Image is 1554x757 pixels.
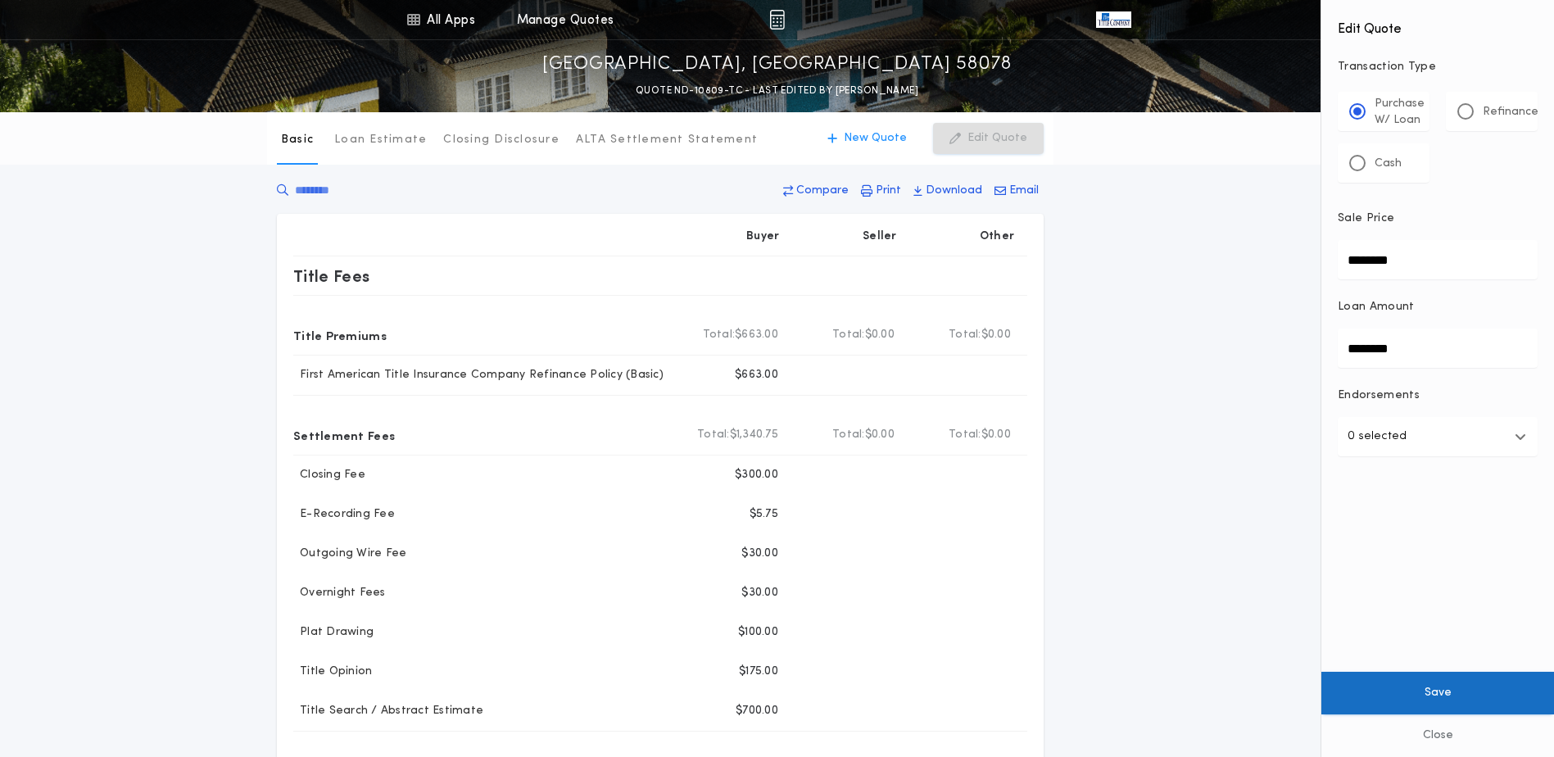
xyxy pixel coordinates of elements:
[730,427,778,443] span: $1,340.75
[542,52,1012,78] p: [GEOGRAPHIC_DATA], [GEOGRAPHIC_DATA] 58078
[741,585,778,601] p: $30.00
[1338,59,1538,75] p: Transaction Type
[980,229,1014,245] p: Other
[769,10,785,29] img: img
[832,427,865,443] b: Total:
[1338,329,1538,368] input: Loan Amount
[865,327,895,343] span: $0.00
[811,123,923,154] button: New Quote
[293,322,387,348] p: Title Premiums
[293,422,395,448] p: Settlement Fees
[863,229,897,245] p: Seller
[334,132,427,148] p: Loan Estimate
[293,263,370,289] p: Title Fees
[949,327,981,343] b: Total:
[293,703,483,719] p: Title Search / Abstract Estimate
[1375,156,1402,172] p: Cash
[576,132,758,148] p: ALTA Settlement Statement
[981,327,1011,343] span: $0.00
[281,132,314,148] p: Basic
[443,132,560,148] p: Closing Disclosure
[1338,211,1394,227] p: Sale Price
[293,624,374,641] p: Plat Drawing
[746,229,779,245] p: Buyer
[844,130,907,147] p: New Quote
[1321,672,1554,714] button: Save
[293,664,372,680] p: Title Opinion
[796,183,849,199] p: Compare
[967,130,1027,147] p: Edit Quote
[1338,388,1538,404] p: Endorsements
[949,427,981,443] b: Total:
[736,703,778,719] p: $700.00
[293,546,406,562] p: Outgoing Wire Fee
[1483,104,1538,120] p: Refinance
[981,427,1011,443] span: $0.00
[750,506,778,523] p: $5.75
[832,327,865,343] b: Total:
[933,123,1044,154] button: Edit Quote
[1009,183,1039,199] p: Email
[908,176,987,206] button: Download
[697,427,730,443] b: Total:
[778,176,854,206] button: Compare
[1338,240,1538,279] input: Sale Price
[741,546,778,562] p: $30.00
[990,176,1044,206] button: Email
[636,83,918,99] p: QUOTE ND-10809-TC - LAST EDITED BY [PERSON_NAME]
[1338,299,1415,315] p: Loan Amount
[293,467,365,483] p: Closing Fee
[739,664,778,680] p: $175.00
[293,367,664,383] p: First American Title Insurance Company Refinance Policy (Basic)
[1096,11,1130,28] img: vs-icon
[876,183,901,199] p: Print
[735,467,778,483] p: $300.00
[703,327,736,343] b: Total:
[1321,714,1554,757] button: Close
[926,183,982,199] p: Download
[735,367,778,383] p: $663.00
[865,427,895,443] span: $0.00
[735,327,778,343] span: $663.00
[1338,10,1538,39] h4: Edit Quote
[738,624,778,641] p: $100.00
[293,506,395,523] p: E-Recording Fee
[1338,417,1538,456] button: 0 selected
[1348,427,1407,446] p: 0 selected
[293,585,386,601] p: Overnight Fees
[1375,96,1425,129] p: Purchase W/ Loan
[856,176,906,206] button: Print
